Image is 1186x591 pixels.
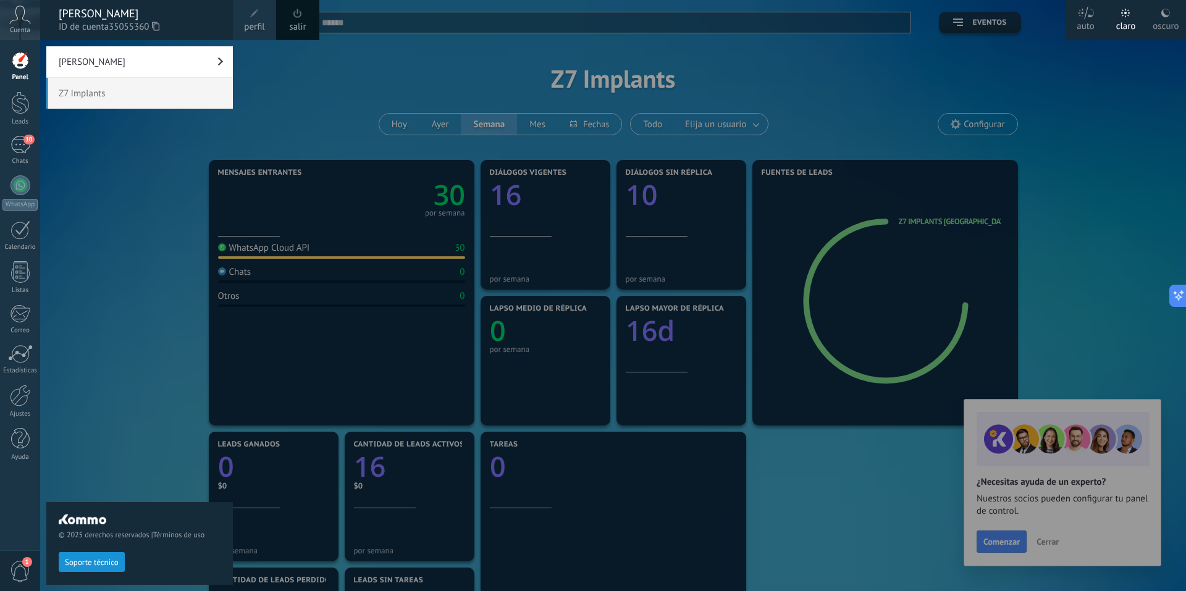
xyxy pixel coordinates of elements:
span: Cuenta [10,27,30,35]
div: Ayuda [2,453,38,461]
div: [PERSON_NAME] [59,7,221,20]
span: perfil [244,20,264,34]
div: Listas [2,287,38,295]
div: claro [1116,8,1136,40]
span: 1 [22,557,32,567]
div: oscuro [1153,8,1179,40]
div: auto [1077,8,1095,40]
div: WhatsApp [2,199,38,211]
div: Leads [2,118,38,126]
a: [PERSON_NAME] [46,46,233,77]
a: Términos de uso [153,530,204,540]
button: Soporte técnico [59,552,125,572]
span: 10 [23,135,34,145]
a: Soporte técnico [59,557,125,566]
div: Panel [2,73,38,82]
span: Soporte técnico [65,558,119,567]
div: Chats [2,157,38,166]
a: salir [289,20,306,34]
span: ID de cuenta [59,20,221,34]
div: Ajustes [2,410,38,418]
span: 35055360 [109,20,159,34]
span: © 2025 derechos reservados | [59,530,221,540]
div: Correo [2,327,38,335]
span: Z7 Implants [46,78,233,109]
div: Estadísticas [2,367,38,375]
div: Calendario [2,243,38,251]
